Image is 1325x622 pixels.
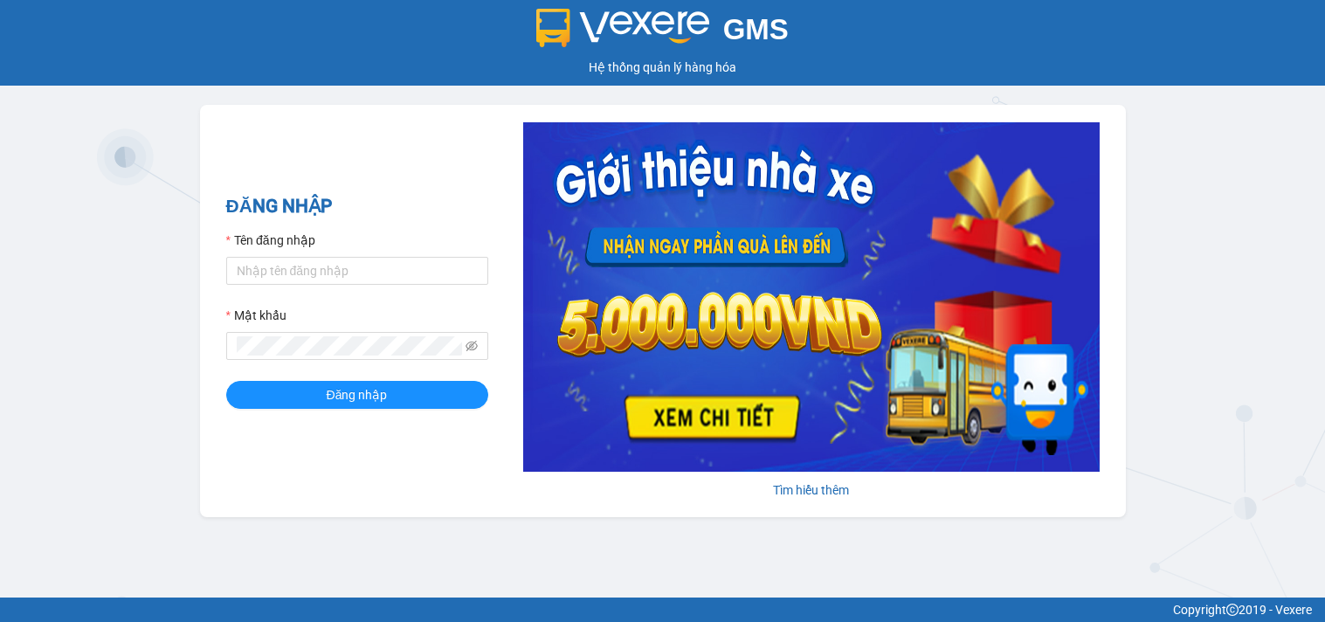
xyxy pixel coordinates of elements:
span: eye-invisible [466,340,478,352]
label: Mật khẩu [226,306,286,325]
img: banner-0 [523,122,1100,472]
img: logo 2 [536,9,709,47]
button: Đăng nhập [226,381,488,409]
span: GMS [723,13,789,45]
input: Mật khẩu [237,336,462,356]
h2: ĐĂNG NHẬP [226,192,488,221]
div: Tìm hiểu thêm [523,480,1100,500]
div: Hệ thống quản lý hàng hóa [4,58,1321,77]
label: Tên đăng nhập [226,231,315,250]
input: Tên đăng nhập [226,257,488,285]
div: Copyright 2019 - Vexere [13,600,1312,619]
span: Đăng nhập [327,385,388,404]
a: GMS [536,26,789,40]
span: copyright [1226,604,1239,616]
